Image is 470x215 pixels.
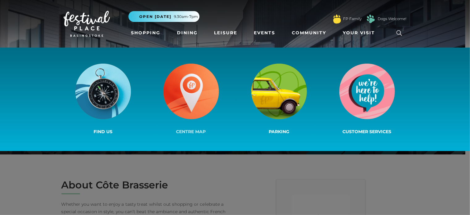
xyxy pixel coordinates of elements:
[128,11,199,22] button: Open [DATE] 9.30am-7pm
[147,62,235,136] a: Centre Map
[340,27,380,39] a: Your Visit
[94,129,112,134] span: Find us
[289,27,329,39] a: Community
[251,27,278,39] a: Events
[269,129,289,134] span: Parking
[343,129,392,134] span: Customer Services
[176,129,206,134] span: Centre Map
[128,27,163,39] a: Shopping
[174,14,198,19] span: 9.30am-7pm
[323,62,411,136] a: Customer Services
[212,27,240,39] a: Leisure
[235,62,323,136] a: Parking
[378,16,406,22] a: Dogs Welcome!
[64,11,110,37] img: Festival Place Logo
[343,16,362,22] a: FP Family
[343,30,375,36] span: Your Visit
[59,62,147,136] a: Find us
[139,14,171,19] span: Open [DATE]
[174,27,200,39] a: Dining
